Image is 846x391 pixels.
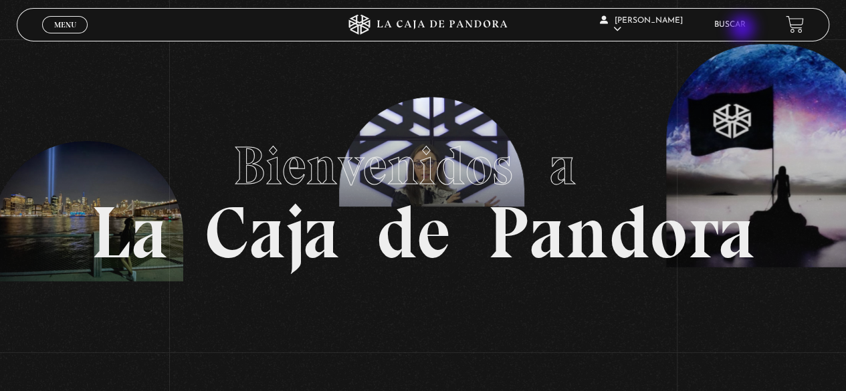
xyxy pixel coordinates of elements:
a: View your shopping cart [786,15,804,33]
span: Cerrar [49,31,81,41]
h1: La Caja de Pandora [91,122,755,269]
span: Bienvenidos a [233,134,613,198]
span: Menu [54,21,76,29]
a: Buscar [714,21,746,29]
span: [PERSON_NAME] [600,17,683,33]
